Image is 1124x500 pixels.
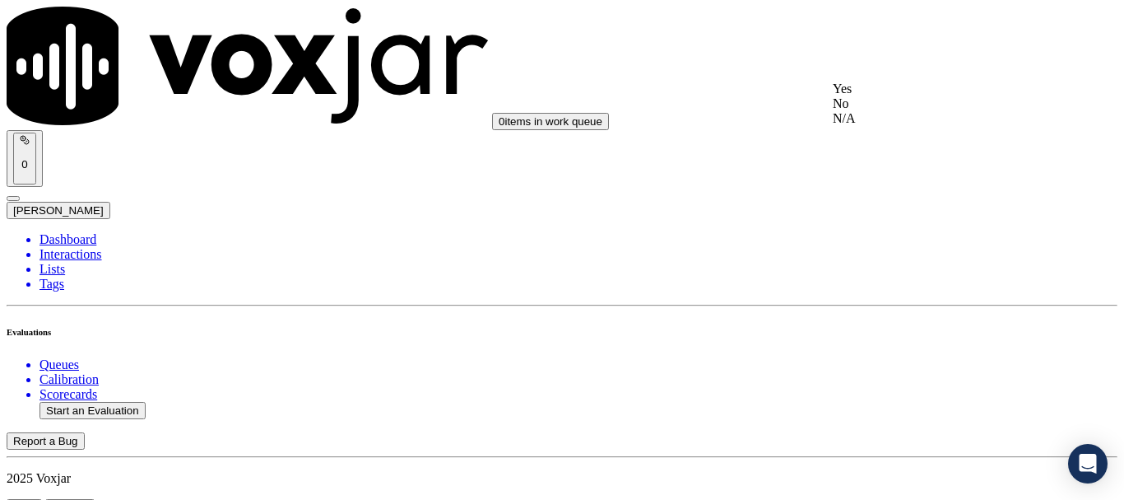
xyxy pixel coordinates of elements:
[39,232,1117,247] a: Dashboard
[833,82,1042,96] div: Yes
[20,158,30,171] p: 0
[7,471,1117,486] p: 2025 Voxjar
[7,7,489,125] img: voxjar logo
[833,111,1042,126] div: N/A
[7,202,110,219] button: [PERSON_NAME]
[7,327,1117,337] h6: Evaluations
[39,277,1117,292] a: Tags
[1068,444,1108,484] div: Open Intercom Messenger
[833,96,1042,111] div: No
[39,387,1117,402] a: Scorecards
[13,204,104,217] span: [PERSON_NAME]
[492,113,609,130] button: 0items in work queue
[39,262,1117,277] a: Lists
[7,432,85,450] button: Report a Bug
[39,402,146,419] button: Start an Evaluation
[39,247,1117,262] a: Interactions
[7,130,43,187] button: 0
[13,133,36,185] button: 0
[39,372,1117,387] a: Calibration
[39,357,1117,372] a: Queues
